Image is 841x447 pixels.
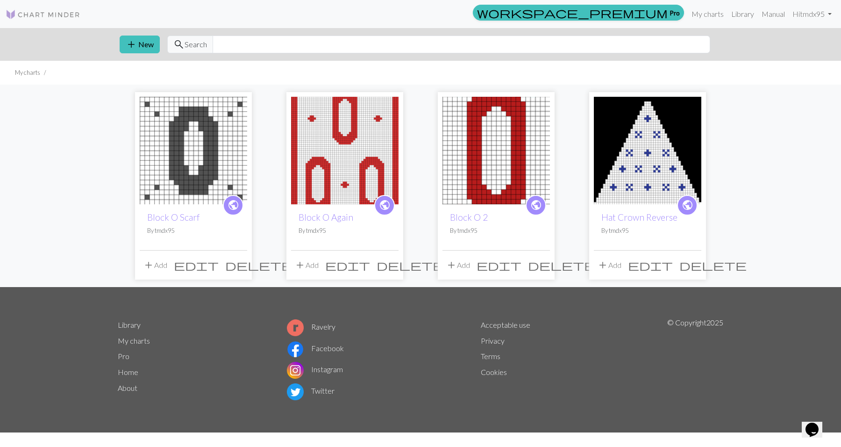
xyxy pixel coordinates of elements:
button: Delete [525,256,599,274]
img: Block O 2 [442,97,550,204]
span: edit [477,259,521,272]
span: add [143,259,154,272]
a: Cookies [481,368,507,376]
span: public [682,198,693,212]
button: Add [291,256,322,274]
a: Acceptable use [481,320,530,329]
img: Hat Crown Reverse [594,97,701,204]
button: Edit [625,256,676,274]
a: My charts [118,336,150,345]
a: public [677,195,698,216]
a: public [374,195,395,216]
a: My charts [688,5,727,23]
span: edit [628,259,673,272]
a: Block O Again [299,212,353,223]
a: Block O 2 [450,212,488,223]
button: Add [594,256,625,274]
p: By tmdx95 [601,226,694,235]
i: Edit [477,260,521,271]
span: search [173,38,185,51]
img: Block O Again [291,97,399,204]
i: Edit [628,260,673,271]
i: public [228,196,239,215]
a: Hat Crown Reverse [594,145,701,154]
i: public [530,196,542,215]
span: delete [679,259,747,272]
a: Twitter [287,386,335,395]
p: By tmdx95 [450,226,542,235]
i: Edit [325,260,370,271]
i: Edit [174,260,219,271]
a: public [526,195,546,216]
span: public [530,198,542,212]
span: delete [225,259,292,272]
button: Delete [676,256,750,274]
button: Delete [373,256,447,274]
span: edit [174,259,219,272]
a: Home [118,368,138,376]
a: Pro [473,5,684,21]
a: About [118,383,137,392]
span: add [597,259,608,272]
a: Facebook [287,344,344,353]
p: By tmdx95 [147,226,240,235]
li: My charts [15,68,40,77]
p: © Copyright 2025 [667,317,723,402]
img: Logo [6,9,80,20]
span: workspace_premium [477,6,668,19]
button: Edit [171,256,222,274]
img: Twitter logo [287,383,304,400]
a: Block O 2 [442,145,550,154]
a: Pro [118,352,129,360]
a: Instagram [287,365,343,374]
span: Search [185,39,207,50]
iframe: chat widget [802,410,832,438]
a: Manual [758,5,789,23]
a: Ravelry [287,322,335,331]
span: public [228,198,239,212]
img: Ravelry logo [287,319,304,336]
i: public [682,196,693,215]
button: Add [140,256,171,274]
a: Hat Crown Reverse [601,212,677,223]
a: Block O Scarf [147,212,200,223]
img: Block O Scarf [140,97,247,204]
a: Block O Scarf [140,145,247,154]
img: Facebook logo [287,341,304,358]
a: Privacy [481,336,505,345]
span: delete [377,259,444,272]
a: Library [118,320,141,329]
button: Delete [222,256,296,274]
button: Edit [322,256,373,274]
p: By tmdx95 [299,226,391,235]
a: public [223,195,243,216]
span: add [446,259,457,272]
a: Library [727,5,758,23]
button: New [120,36,160,53]
span: add [294,259,306,272]
button: Edit [473,256,525,274]
span: delete [528,259,595,272]
i: public [379,196,391,215]
span: edit [325,259,370,272]
button: Add [442,256,473,274]
a: Block O Again [291,145,399,154]
a: Terms [481,352,500,360]
img: Instagram logo [287,362,304,379]
span: add [126,38,137,51]
a: Hitmdx95 [789,5,835,23]
span: public [379,198,391,212]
